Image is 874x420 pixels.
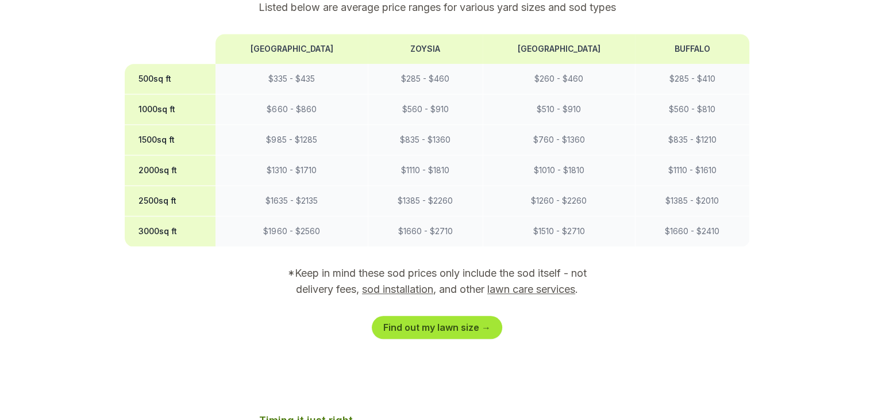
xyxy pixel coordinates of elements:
th: [GEOGRAPHIC_DATA] [215,34,368,64]
td: $ 560 - $ 910 [368,94,483,125]
td: $ 560 - $ 810 [635,94,749,125]
td: $ 660 - $ 860 [215,94,368,125]
td: $ 510 - $ 910 [483,94,635,125]
td: $ 1385 - $ 2010 [635,186,749,216]
td: $ 260 - $ 460 [483,64,635,94]
td: $ 985 - $ 1285 [215,125,368,155]
td: $ 1660 - $ 2410 [635,216,749,247]
td: $ 1960 - $ 2560 [215,216,368,247]
td: $ 1385 - $ 2260 [368,186,483,216]
th: 2500 sq ft [125,186,216,216]
td: $ 1510 - $ 2710 [483,216,635,247]
th: 500 sq ft [125,64,216,94]
td: $ 760 - $ 1360 [483,125,635,155]
th: Buffalo [635,34,749,64]
th: 1500 sq ft [125,125,216,155]
a: lawn care services [487,283,575,295]
th: [GEOGRAPHIC_DATA] [483,34,635,64]
td: $ 1310 - $ 1710 [215,155,368,186]
a: sod installation [362,283,433,295]
td: $ 1110 - $ 1610 [635,155,749,186]
td: $ 1110 - $ 1810 [368,155,483,186]
td: $ 1010 - $ 1810 [483,155,635,186]
td: $ 835 - $ 1210 [635,125,749,155]
td: $ 1635 - $ 2135 [215,186,368,216]
th: 2000 sq ft [125,155,216,186]
td: $ 835 - $ 1360 [368,125,483,155]
td: $ 285 - $ 460 [368,64,483,94]
p: *Keep in mind these sod prices only include the sod itself - not delivery fees, , and other . [272,265,603,297]
td: $ 1660 - $ 2710 [368,216,483,247]
th: 3000 sq ft [125,216,216,247]
a: Find out my lawn size → [372,316,502,339]
th: Zoysia [368,34,483,64]
td: $ 335 - $ 435 [215,64,368,94]
td: $ 285 - $ 410 [635,64,749,94]
td: $ 1260 - $ 2260 [483,186,635,216]
th: 1000 sq ft [125,94,216,125]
